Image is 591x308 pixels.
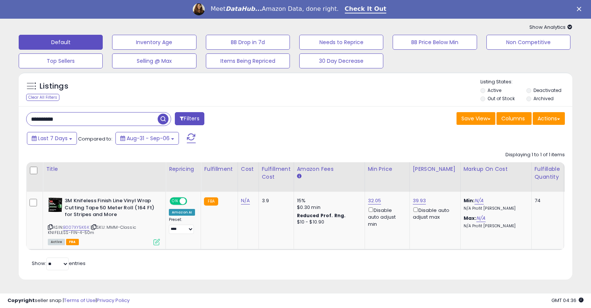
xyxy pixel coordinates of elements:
[345,5,387,13] a: Check It Out
[297,212,346,219] b: Reduced Prof. Rng.
[19,53,103,68] button: Top Sellers
[460,162,531,192] th: The percentage added to the cost of goods (COGS) that forms the calculator for Min & Max prices.
[297,197,359,204] div: 15%
[299,35,383,50] button: Needs to Reprice
[48,239,65,245] span: All listings currently available for purchase on Amazon
[368,165,406,173] div: Min Price
[577,7,584,11] div: Close
[48,197,160,244] div: ASIN:
[488,95,515,102] label: Out of Stock
[413,206,455,221] div: Disable auto adjust max
[186,198,198,204] span: OFF
[297,165,362,173] div: Amazon Fees
[488,87,501,93] label: Active
[529,24,572,31] span: Show Analytics
[66,239,79,245] span: FBA
[175,112,204,125] button: Filters
[7,297,130,304] div: seller snap | |
[297,219,359,225] div: $10 - $10.90
[193,3,205,15] img: Profile image for Georgie
[38,135,68,142] span: Last 7 Days
[393,35,477,50] button: BB Price Below Min
[262,197,288,204] div: 3.9
[464,206,526,211] p: N/A Profit [PERSON_NAME]
[40,81,68,92] h5: Listings
[476,215,485,222] a: N/A
[204,165,234,173] div: Fulfillment
[464,165,528,173] div: Markup on Cost
[19,35,103,50] button: Default
[115,132,179,145] button: Aug-31 - Sep-06
[206,53,290,68] button: Items Being Repriced
[226,5,262,12] i: DataHub...
[551,297,584,304] span: 2025-09-14 04:36 GMT
[64,297,96,304] a: Terms of Use
[533,95,554,102] label: Archived
[26,94,59,101] div: Clear All Filters
[127,135,170,142] span: Aug-31 - Sep-06
[112,35,196,50] button: Inventory Age
[368,206,404,228] div: Disable auto adjust min
[112,53,196,68] button: Selling @ Max
[413,165,457,173] div: [PERSON_NAME]
[474,197,483,204] a: N/A
[297,173,301,180] small: Amazon Fees.
[533,87,561,93] label: Deactivated
[464,224,526,229] p: N/A Profit [PERSON_NAME]
[241,165,256,173] div: Cost
[211,5,339,13] div: Meet Amazon Data, done right.
[535,197,558,204] div: 74
[464,215,477,222] b: Max:
[262,165,291,181] div: Fulfillment Cost
[7,297,35,304] strong: Copyright
[46,165,163,173] div: Title
[413,197,426,204] a: 39.93
[486,35,570,50] button: Non Competitive
[241,197,250,204] a: N/A
[65,197,155,220] b: 3M Knifeless Finish Line Vinyl Wrap Cutting Tape 50 Meter Roll (164 Ft) for Stripes and More
[48,197,63,212] img: 51Ik7zAHLXL._SL40_.jpg
[169,209,195,216] div: Amazon AI
[170,198,180,204] span: ON
[464,197,475,204] b: Min:
[169,165,198,173] div: Repricing
[501,115,525,122] span: Columns
[457,112,495,125] button: Save View
[204,197,218,206] small: FBA
[63,224,89,231] a: B007XY5K6K
[169,217,195,234] div: Preset:
[206,35,290,50] button: BB Drop in 7d
[496,112,532,125] button: Columns
[97,297,130,304] a: Privacy Policy
[368,197,381,204] a: 32.05
[535,165,560,181] div: Fulfillable Quantity
[78,135,112,142] span: Compared to:
[297,204,359,211] div: $0.30 min
[505,151,565,158] div: Displaying 1 to 1 of 1 items
[32,260,86,267] span: Show: entries
[533,112,565,125] button: Actions
[299,53,383,68] button: 30 Day Decrease
[27,132,77,145] button: Last 7 Days
[48,224,136,235] span: | SKU: MMM-Classic KNIFELESS-FIN-4-50m
[480,78,572,86] p: Listing States:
